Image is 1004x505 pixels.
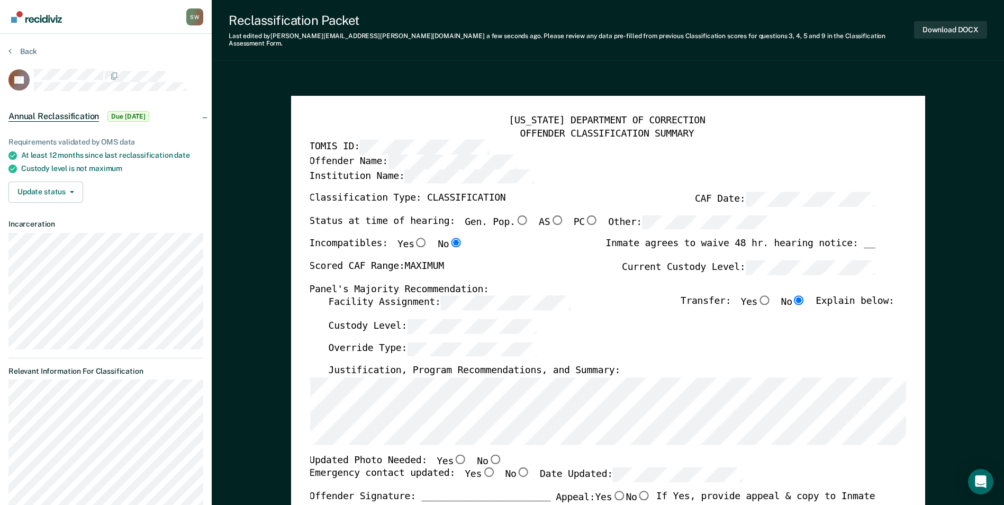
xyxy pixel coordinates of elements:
label: PC [573,215,598,229]
input: No [792,295,806,305]
label: Facility Assignment: [328,295,570,310]
label: Classification Type: CLASSIFICATION [309,192,505,206]
label: TOMIS ID: [309,140,489,154]
label: AS [539,215,564,229]
input: Yes [414,238,428,248]
input: Other: [642,215,772,229]
label: Date Updated: [540,467,743,482]
input: Yes [757,295,771,305]
img: Recidiviz [11,11,62,23]
div: Panel's Majority Recommendation: [309,283,875,296]
input: Offender Name: [387,154,517,168]
div: Requirements validated by OMS data [8,138,203,147]
input: TOMIS ID: [359,140,489,154]
button: Back [8,47,37,56]
div: Inmate agrees to waive 48 hr. hearing notice: __ [605,238,875,260]
button: Profile dropdown button [186,8,203,25]
label: Gen. Pop. [465,215,529,229]
label: No [438,238,463,252]
input: Current Custody Level: [745,260,875,274]
label: No [505,467,530,482]
label: Override Type: [328,341,537,356]
input: No [449,238,463,248]
label: Scored CAF Range: MAXIMUM [309,260,444,274]
dt: Incarceration [8,220,203,229]
dt: Relevant Information For Classification [8,367,203,376]
span: a few seconds ago [486,32,541,40]
label: CAF Date: [695,192,875,206]
input: No [516,467,530,477]
div: [US_STATE] DEPARTMENT OF CORRECTION [309,115,904,128]
input: Gen. Pop. [515,215,529,224]
input: No [637,491,650,500]
label: No [477,454,502,468]
button: Update status [8,182,83,203]
input: Facility Assignment: [440,295,570,310]
div: Incompatibles: [309,238,463,260]
input: AS [550,215,564,224]
span: maximum [89,164,122,173]
div: Transfer: Explain below: [680,295,894,319]
input: Date Updated: [613,467,743,482]
label: Other: [608,215,772,229]
label: Custody Level: [328,319,537,333]
input: No [488,454,502,464]
div: Updated Photo Needed: [309,454,502,468]
div: Status at time of hearing: [309,215,772,238]
span: Due [DATE] [107,111,149,122]
label: Offender Name: [309,154,518,168]
input: Custody Level: [407,319,537,333]
div: Custody level is not [21,164,203,173]
input: Yes [482,467,495,477]
div: Open Intercom Messenger [968,469,993,494]
label: Yes [595,491,626,504]
label: Yes [465,467,495,482]
input: CAF Date: [745,192,875,206]
div: Emergency contact updated: [309,467,743,491]
label: Yes [437,454,467,468]
input: Yes [612,491,626,500]
span: Annual Reclassification [8,111,99,122]
label: Yes [397,238,428,252]
label: No [626,491,650,504]
label: No [781,295,806,310]
label: Yes [740,295,771,310]
button: Download DOCX [914,21,987,39]
div: Last edited by [PERSON_NAME][EMAIL_ADDRESS][PERSON_NAME][DOMAIN_NAME] . Please review any data pr... [229,32,914,48]
label: Current Custody Level: [622,260,875,274]
div: At least 12 months since last reclassification [21,151,203,160]
label: Justification, Program Recommendations, and Summary: [328,365,620,377]
div: S W [186,8,203,25]
div: Reclassification Packet [229,13,914,28]
input: Override Type: [407,341,537,356]
span: date [174,151,189,159]
input: Yes [454,454,467,464]
div: OFFENDER CLASSIFICATION SUMMARY [309,127,904,140]
input: PC [585,215,599,224]
label: Institution Name: [309,169,534,183]
input: Institution Name: [404,169,534,183]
